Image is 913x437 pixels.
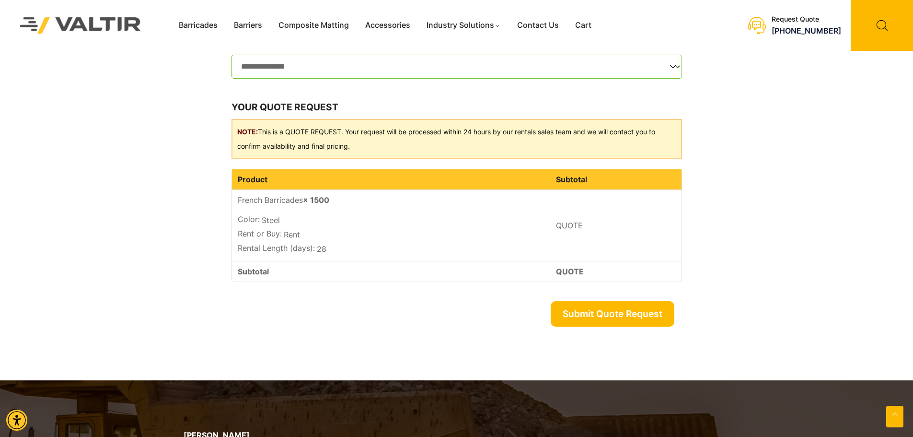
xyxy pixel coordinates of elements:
[509,18,567,33] a: Contact Us
[550,190,682,261] td: QUOTE
[550,261,682,282] td: QUOTE
[7,4,154,46] img: Valtir Rentals
[231,100,682,115] h3: Your quote request
[226,18,270,33] a: Barriers
[238,213,260,225] dt: Color:
[238,242,544,257] p: 28
[6,410,27,431] div: Accessibility Menu
[171,18,226,33] a: Barricades
[418,18,509,33] a: Industry Solutions
[231,119,682,159] div: This is a QUOTE REQUEST. Your request will be processed within 24 hours by our rentals sales team...
[232,169,550,190] th: Product
[232,190,550,261] td: French Barricades
[238,228,544,242] p: Rent
[772,15,841,24] div: Request Quote
[886,406,903,427] a: Open this option
[303,195,329,205] strong: × 1500
[238,242,315,254] dt: Rental Length (days):
[551,301,674,327] button: Submit Quote Request
[567,18,600,33] a: Cart
[357,18,418,33] a: Accessories
[238,213,544,228] p: Steel
[772,26,841,35] a: call (888) 496-3625
[238,228,282,239] dt: Rent or Buy:
[270,18,357,33] a: Composite Matting
[232,261,550,282] th: Subtotal
[550,169,682,190] th: Subtotal
[237,128,258,136] b: NOTE:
